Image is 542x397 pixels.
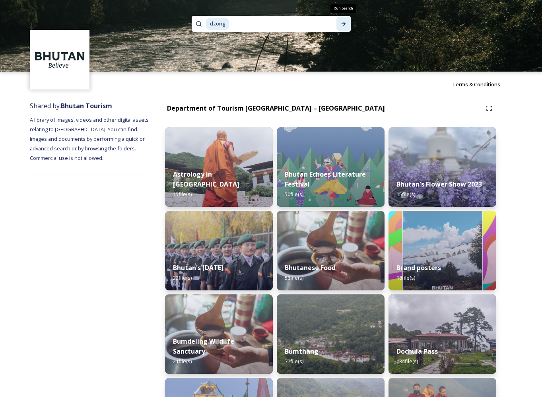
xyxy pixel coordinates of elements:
span: dzong [206,18,229,29]
span: A library of images, videos and other digital assets relating to [GEOGRAPHIC_DATA]. You can find ... [30,116,150,162]
span: Shared by: [30,101,112,110]
img: Bhutan%2520Echoes7.jpg [277,127,385,207]
span: 134 file(s) [396,358,418,365]
img: Bhutan%2520National%2520Day10.jpg [165,211,273,290]
strong: Astrology in [GEOGRAPHIC_DATA] [173,170,239,189]
span: 18 file(s) [396,274,415,281]
span: 22 file(s) [173,274,192,281]
span: Terms & Conditions [452,81,500,88]
img: _SCH1465.jpg [165,127,273,207]
strong: Bhutan Tourism [61,101,112,110]
a: Terms & Conditions [452,80,512,89]
img: Bumthang%2520180723%2520by%2520Amp%2520Sripimanwat-20.jpg [277,294,385,374]
div: Run Search [330,4,356,13]
span: 56 file(s) [285,274,303,281]
img: Bhutan_Believe_800_1000_4.jpg [389,211,496,290]
img: Bhutan%2520Flower%2520Show2.jpg [389,127,496,207]
span: 15 file(s) [396,191,415,198]
strong: Bhutan's [DATE] [173,263,223,272]
strong: Bhutanese Food [285,263,336,272]
strong: Bhutan's Flower Show 2023 [396,180,482,189]
span: 50 file(s) [285,191,303,198]
span: 77 file(s) [285,358,303,365]
span: 15 file(s) [173,191,192,198]
strong: Bumdeling Wildlife Sanctuary [173,337,234,356]
strong: Department of Tourism [GEOGRAPHIC_DATA] – [GEOGRAPHIC_DATA] [167,104,385,113]
strong: Dochula Pass [396,347,438,356]
img: BT_Logo_BB_Lockup_CMYK_High%2520Res.jpg [31,31,89,89]
strong: Bhutan Echoes Literature Festival [285,170,366,189]
img: Bumdeling%2520090723%2520by%2520Amp%2520Sripimanwat-4%25202.jpg [165,294,273,374]
strong: Brand posters [396,263,441,272]
img: Bumdeling%2520090723%2520by%2520Amp%2520Sripimanwat-4.jpg [277,211,385,290]
img: 2022-10-01%252011.41.43.jpg [389,294,496,374]
strong: Bumthang [285,347,319,356]
span: 21 file(s) [173,358,192,365]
